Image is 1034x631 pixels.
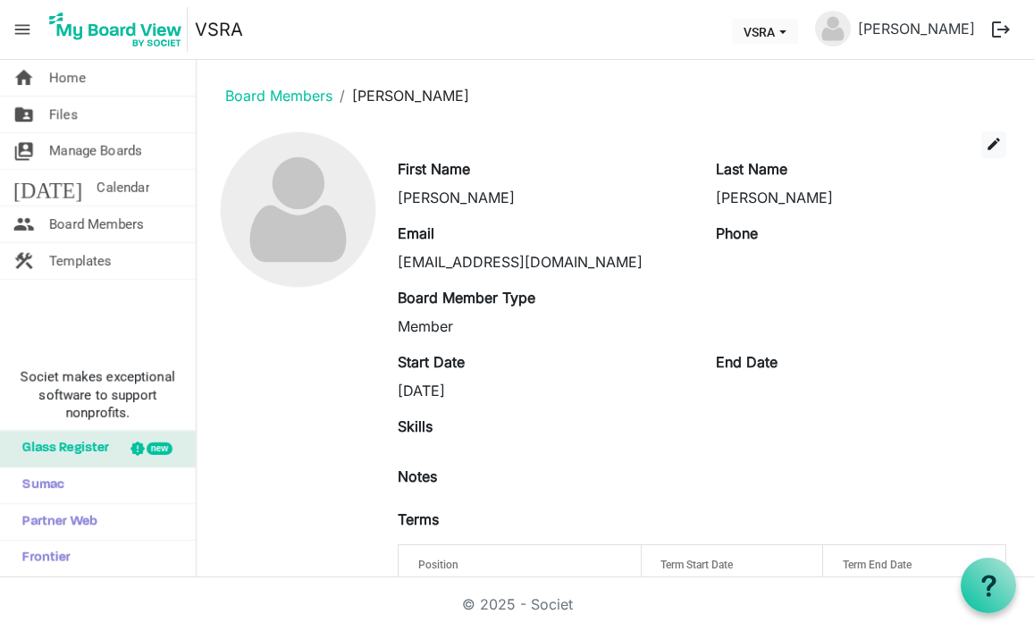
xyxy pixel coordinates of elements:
li: [PERSON_NAME] [332,85,469,106]
label: Phone [716,223,758,244]
img: no-profile-picture.svg [815,11,851,46]
span: Files [49,97,78,132]
span: home [13,60,35,96]
span: Board Members [49,206,144,242]
span: Calendar [97,170,149,206]
div: [PERSON_NAME] [716,187,1006,208]
img: My Board View Logo [44,7,188,52]
span: switch_account [13,133,35,169]
label: Start Date [398,351,465,373]
label: Board Member Type [398,287,535,308]
span: menu [5,13,39,46]
span: Position [418,559,458,571]
span: Partner Web [13,504,97,540]
span: people [13,206,35,242]
span: folder_shared [13,97,35,132]
span: Sumac [13,467,64,503]
span: Manage Boards [49,133,142,169]
div: [PERSON_NAME] [398,187,688,208]
a: VSRA [195,12,243,47]
span: construction [13,243,35,279]
div: Member [398,315,688,337]
span: Templates [49,243,112,279]
span: Societ makes exceptional software to support nonprofits. [8,368,188,422]
span: edit [986,136,1002,152]
span: Frontier [13,541,71,576]
span: Term Start Date [660,559,733,571]
label: Last Name [716,158,787,180]
div: new [147,442,172,455]
a: [PERSON_NAME] [851,11,982,46]
div: [DATE] [398,380,688,401]
div: [EMAIL_ADDRESS][DOMAIN_NAME] [398,251,688,273]
span: [DATE] [13,170,82,206]
button: edit [981,131,1006,158]
label: Terms [398,509,439,530]
span: Glass Register [13,431,109,467]
label: Skills [398,416,433,437]
label: Notes [398,466,437,487]
a: Board Members [225,87,332,105]
label: End Date [716,351,778,373]
label: First Name [398,158,470,180]
button: VSRA dropdownbutton [732,19,798,44]
a: © 2025 - Societ [462,595,573,613]
img: no-profile-picture.svg [221,132,375,287]
a: My Board View Logo [44,7,195,52]
button: logout [982,11,1020,48]
span: Home [49,60,86,96]
label: Email [398,223,434,244]
span: Term End Date [843,559,912,571]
